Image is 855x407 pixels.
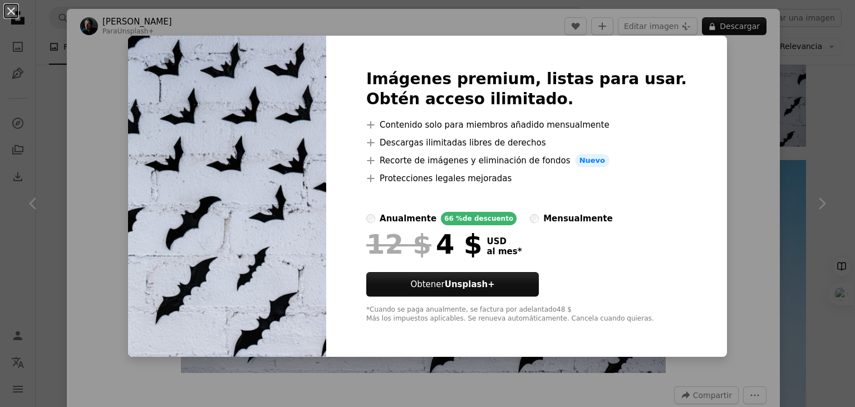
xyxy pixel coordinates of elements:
strong: Unsplash+ [445,279,495,289]
input: anualmente66 %de descuento [366,214,375,223]
div: *Cuando se paga anualmente, se factura por adelantado 48 $ Más los impuestos aplicables. Se renue... [366,306,687,323]
img: premium_photo-1666901764489-3aca1b896432 [128,36,326,357]
li: Contenido solo para miembros añadido mensualmente [366,118,687,132]
li: Recorte de imágenes y eliminación de fondos [366,154,687,167]
input: mensualmente [530,214,539,223]
span: 12 $ [366,230,431,259]
li: Protecciones legales mejoradas [366,172,687,185]
h2: Imágenes premium, listas para usar. Obtén acceso ilimitado. [366,69,687,109]
span: al mes * [487,246,522,256]
div: mensualmente [543,212,612,225]
button: ObtenerUnsplash+ [366,272,539,297]
div: 4 $ [366,230,482,259]
li: Descargas ilimitadas libres de derechos [366,136,687,149]
span: Nuevo [575,154,610,167]
div: 66 % de descuento [441,212,517,225]
span: USD [487,236,522,246]
div: anualmente [380,212,436,225]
